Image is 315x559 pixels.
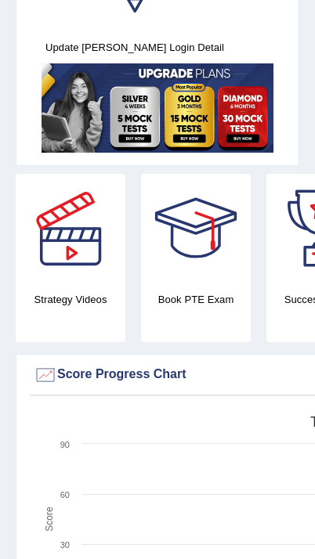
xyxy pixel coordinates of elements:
[42,63,273,153] img: small5.jpg
[141,291,251,308] h4: Book PTE Exam
[44,507,55,532] tspan: Score
[60,440,70,449] text: 90
[16,291,125,308] h4: Strategy Videos
[42,39,228,56] h4: Update [PERSON_NAME] Login Detail
[60,540,70,550] text: 30
[60,490,70,499] text: 60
